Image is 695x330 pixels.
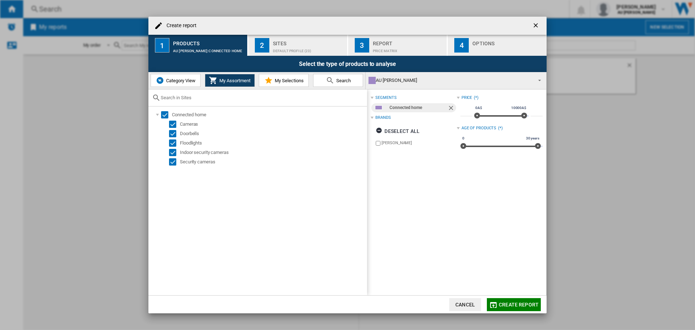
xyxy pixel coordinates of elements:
div: Sites [273,38,344,45]
div: Doorbells [180,130,366,137]
md-checkbox: Select [169,149,180,156]
div: 3 [355,38,369,53]
div: Deselect all [376,125,420,138]
div: 1 [155,38,169,53]
div: Select the type of products to analyse [148,56,547,72]
input: brand.name [376,141,380,146]
button: My Assortment [205,74,255,87]
span: 10000A$ [510,105,527,111]
h4: Create report [163,22,197,29]
div: AU [PERSON_NAME] [368,75,532,85]
button: Search [313,74,363,87]
button: 1 Products AU [PERSON_NAME]:Connected home [148,35,248,56]
md-checkbox: Select [169,121,180,128]
span: Create report [499,302,539,308]
span: 30 years [525,135,540,141]
md-checkbox: Select [169,130,180,137]
div: Report [373,38,444,45]
button: Category View [151,74,201,87]
div: Brands [375,115,391,121]
ng-md-icon: Remove [447,104,456,113]
input: Search in Sites [161,95,363,100]
div: Default profile (23) [273,45,344,53]
div: Connected home [389,103,447,112]
button: getI18NText('BUTTONS.CLOSE_DIALOG') [529,18,544,33]
span: 0 [461,135,466,141]
span: My Assortment [218,78,250,83]
div: 4 [454,38,469,53]
div: Connected home [172,111,366,118]
div: Age of products [462,125,497,131]
div: Floodlights [180,139,366,147]
button: Deselect all [374,125,422,138]
span: 0A$ [474,105,483,111]
md-checkbox: Select [161,111,172,118]
div: segments [375,95,396,101]
div: Price Matrix [373,45,444,53]
div: Cameras [180,121,366,128]
div: AU [PERSON_NAME]:Connected home [173,45,244,53]
div: Security cameras [180,158,366,166]
div: Indoor security cameras [180,149,366,156]
button: Create report [487,298,541,311]
span: Search [334,78,351,83]
button: 4 Options [448,35,547,56]
button: 3 Report Price Matrix [348,35,448,56]
label: [PERSON_NAME] [382,140,456,146]
div: Options [472,38,544,45]
span: Category View [164,78,195,83]
div: 2 [255,38,269,53]
md-checkbox: Select [169,158,180,166]
button: Cancel [449,298,481,311]
img: wiser-icon-blue.png [156,76,164,85]
ng-md-icon: getI18NText('BUTTONS.CLOSE_DIALOG') [532,22,541,30]
md-checkbox: Select [169,139,180,147]
span: My Selections [273,78,304,83]
button: 2 Sites Default profile (23) [248,35,348,56]
div: Products [173,38,244,45]
button: My Selections [259,74,309,87]
div: Price [462,95,472,101]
